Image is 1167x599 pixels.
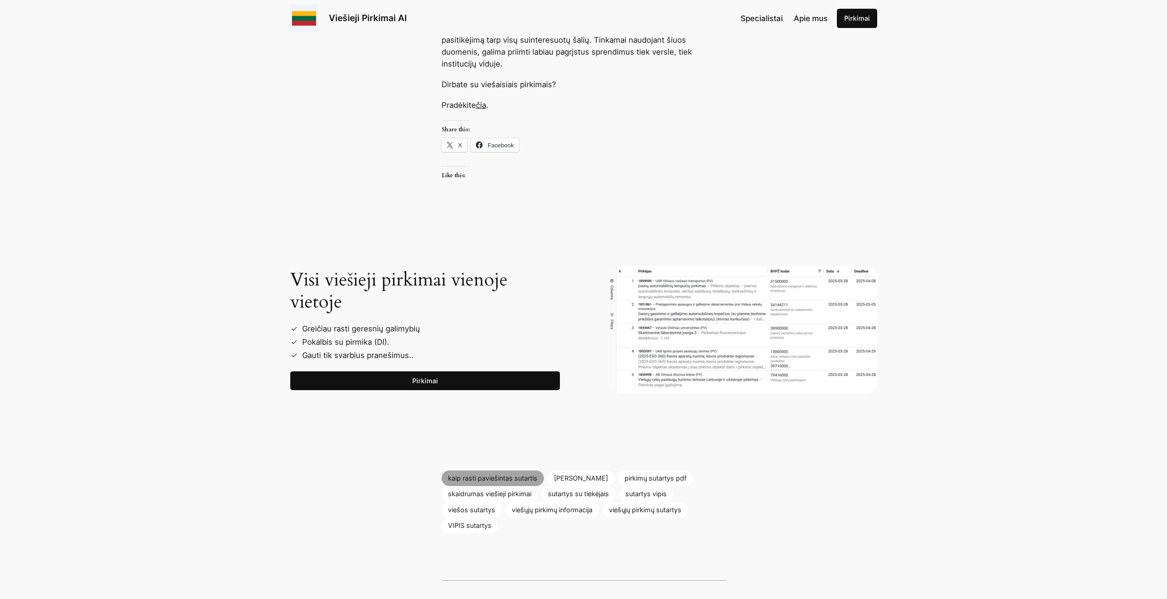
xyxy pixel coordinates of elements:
a: [PERSON_NAME] [548,470,614,486]
span: Apie mus [794,14,828,23]
a: VIPIS sutartys [442,518,498,533]
a: X [442,138,467,152]
a: Viešieji Pirkimai AI [329,12,407,23]
h3: Share this: [442,120,470,133]
a: Apie mus [794,12,828,24]
a: sutartys su tiekėjais [542,486,615,502]
a: viešųjų pirkimų informacija [505,502,599,518]
a: viešųjų pirkimų sutartys [603,502,688,518]
h2: Visi viešieji pirkimai vienoje vietoje [290,269,560,313]
span: X [458,142,462,149]
span: Facebook [487,142,514,149]
a: skaidrumas viešieji pirkimai [442,486,538,502]
p: Dirbate su viešaisiais pirkimais? [442,78,726,90]
li: Greičiau rasti geresnių galimybių [298,322,560,336]
iframe: Like or Reblog [442,185,726,210]
nav: Navigation [741,12,828,24]
p: Pradėkite . [442,99,726,111]
a: Pirkimai [837,9,877,28]
a: pirkimų sutartys pdf [618,470,693,486]
a: čia [476,101,486,110]
img: Viešieji pirkimai logo [290,5,318,32]
a: Pirkimai [290,371,560,391]
a: Facebook [471,138,519,152]
h3: Like this: [442,166,465,179]
a: sutartys vipis [619,486,673,502]
li: Gauti tik svarbius pranešimus.. [298,349,560,362]
li: Pokalbis su pirmika (DI). [298,336,560,349]
span: Specialistai [741,14,783,23]
a: viešos sutartys [442,502,502,518]
a: Specialistai [741,12,783,24]
a: kaip rasti paviešintas sutartis [442,470,544,486]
